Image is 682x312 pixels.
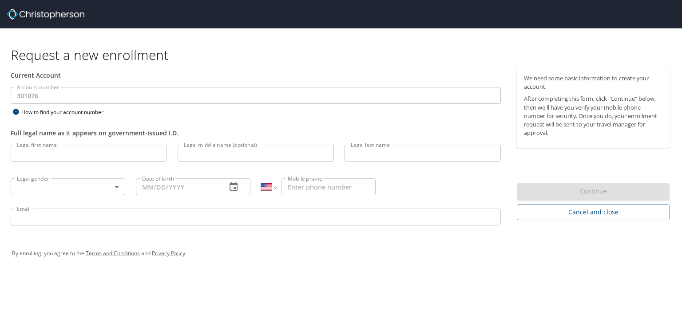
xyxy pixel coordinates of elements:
span: Cancel and close [524,207,662,218]
p: We need some basic information to create your account. [524,74,662,91]
div: How to find your account number [11,107,122,118]
p: After completing this form, click "Continue" below, then we'll have you verify your mobile phone ... [524,95,662,137]
button: Cancel and close [517,204,670,221]
div: Current Account [11,71,501,80]
img: cbt logo [7,9,84,20]
div: ​ [11,178,125,195]
a: Privacy Policy [152,249,185,257]
div: By enrolling, you agree to the and . [12,242,670,265]
h1: Request a new enrollment [11,46,677,63]
div: Full legal name as it appears on government-issued I.D. [11,128,501,138]
a: Terms and Conditions [86,249,140,257]
input: MM/DD/YYYY [136,178,219,195]
input: Enter phone number [282,178,376,195]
